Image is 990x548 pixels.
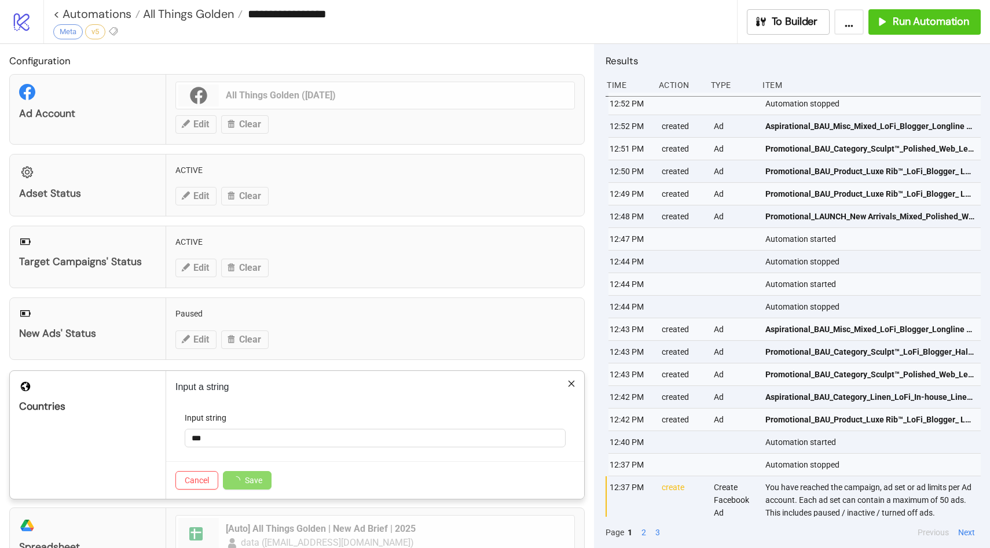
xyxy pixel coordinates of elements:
[713,341,757,363] div: Ad
[765,183,976,205] a: Promotional_BAU_Product_Luxe Rib™_LoFi_Blogger_ Luxe Rib™ L/S Mini espresso_@rosalieburns_Image_2...
[834,9,864,35] button: ...
[765,413,976,426] span: Promotional_BAU_Product_Luxe Rib™_LoFi_Blogger_ Luxe Rib™ L/S Mini espresso_@rosalieburns_Image_2...
[567,380,575,388] span: close
[85,24,105,39] div: v5
[868,9,981,35] button: Run Automation
[765,318,976,340] a: Aspirational_BAU_Misc_Mixed_LoFi_Blogger_Longline Classic Coat + Wrap Around Scarf neutral_@arian...
[140,8,243,20] a: All Things Golden
[713,476,757,524] div: Create Facebook Ad
[608,363,652,385] div: 12:43 PM
[765,323,976,336] span: Aspirational_BAU_Misc_Mixed_LoFi_Blogger_Longline Classic Coat + Wrap Around Scarf neutral_@arian...
[765,391,976,403] span: Aspirational_BAU_Category_Linen_LoFi_In-house_Linen Blazer_@georgiagehrke + @mads_eddy_Video_2025...
[765,165,976,178] span: Promotional_BAU_Product_Luxe Rib™_LoFi_Blogger_ Luxe Rib™ L/S Mini espresso_@rosalieburns_Image_2...
[713,160,757,182] div: Ad
[608,431,652,453] div: 12:40 PM
[713,205,757,227] div: Ad
[53,24,83,39] div: Meta
[764,251,984,273] div: Automation stopped
[608,341,652,363] div: 12:43 PM
[764,431,984,453] div: Automation started
[765,368,976,381] span: Promotional_BAU_Category_Sculpt™_Polished_Web_Leggings_@diana_rinatovna__Collection - Image_20250...
[175,471,218,490] button: Cancel
[9,53,585,68] h2: Configuration
[638,526,650,539] button: 2
[223,471,272,490] button: Save
[661,409,705,431] div: created
[747,9,830,35] button: To Builder
[232,476,240,484] span: loading
[608,386,652,408] div: 12:42 PM
[175,380,575,394] p: Input a string
[713,318,757,340] div: Ad
[140,6,234,21] span: All Things Golden
[608,205,652,227] div: 12:48 PM
[661,115,705,137] div: created
[661,205,705,227] div: created
[765,187,976,200] span: Promotional_BAU_Product_Luxe Rib™_LoFi_Blogger_ Luxe Rib™ L/S Mini espresso_@rosalieburns_Image_2...
[765,341,976,363] a: Promotional_BAU_Category_Sculpt™_LoFi_Blogger_Halter Onesie_@tami_loli_Video_20250901_AU
[765,386,976,408] a: Aspirational_BAU_Category_Linen_LoFi_In-house_Linen Blazer_@georgiagehrke + @mads_eddy_Video_2025...
[764,476,984,524] div: You have reached the campaign, ad set or ad limits per Ad account. Each ad set can contain a maxi...
[185,429,566,447] input: Input string
[19,400,156,413] div: Countries
[713,409,757,431] div: Ad
[710,74,754,96] div: Type
[765,363,976,385] a: Promotional_BAU_Category_Sculpt™_Polished_Web_Leggings_@diana_rinatovna__Collection - Image_20250...
[606,74,650,96] div: Time
[606,526,624,539] span: Page
[661,476,705,524] div: create
[765,160,976,182] a: Promotional_BAU_Product_Luxe Rib™_LoFi_Blogger_ Luxe Rib™ L/S Mini espresso_@rosalieburns_Image_2...
[764,273,984,295] div: Automation started
[765,210,976,223] span: Promotional_LAUNCH_New Arrivals_Mixed_Polished_Web_Straight Leg Spray Pant_@nikki__hillier_Video_...
[606,53,981,68] h2: Results
[608,138,652,160] div: 12:51 PM
[53,8,140,20] a: < Automations
[185,476,209,485] span: Cancel
[661,160,705,182] div: created
[608,251,652,273] div: 12:44 PM
[608,476,652,524] div: 12:37 PM
[661,386,705,408] div: created
[661,138,705,160] div: created
[764,93,984,115] div: Automation stopped
[608,273,652,295] div: 12:44 PM
[608,160,652,182] div: 12:50 PM
[661,363,705,385] div: created
[185,411,234,424] label: Input string
[245,476,262,485] span: Save
[608,296,652,318] div: 12:44 PM
[914,526,952,539] button: Previous
[624,526,636,539] button: 1
[893,15,969,28] span: Run Automation
[955,526,978,539] button: Next
[661,183,705,205] div: created
[765,120,976,133] span: Aspirational_BAU_Misc_Mixed_LoFi_Blogger_Longline Classic Coat + Wrap Around Scarf neutral_@arian...
[765,142,976,155] span: Promotional_BAU_Category_Sculpt™_Polished_Web_Leggings_@diana_rinatovna__Collection - Image_20250...
[765,345,976,358] span: Promotional_BAU_Category_Sculpt™_LoFi_Blogger_Halter Onesie_@tami_loli_Video_20250901_AU
[713,363,757,385] div: Ad
[658,74,702,96] div: Action
[765,205,976,227] a: Promotional_LAUNCH_New Arrivals_Mixed_Polished_Web_Straight Leg Spray Pant_@nikki__hillier_Video_...
[761,74,981,96] div: Item
[772,15,818,28] span: To Builder
[713,115,757,137] div: Ad
[608,228,652,250] div: 12:47 PM
[764,296,984,318] div: Automation stopped
[608,183,652,205] div: 12:49 PM
[608,454,652,476] div: 12:37 PM
[713,183,757,205] div: Ad
[765,138,976,160] a: Promotional_BAU_Category_Sculpt™_Polished_Web_Leggings_@diana_rinatovna__Collection - Image_20250...
[765,409,976,431] a: Promotional_BAU_Product_Luxe Rib™_LoFi_Blogger_ Luxe Rib™ L/S Mini espresso_@rosalieburns_Image_2...
[608,115,652,137] div: 12:52 PM
[608,409,652,431] div: 12:42 PM
[652,526,663,539] button: 3
[713,138,757,160] div: Ad
[661,318,705,340] div: created
[608,93,652,115] div: 12:52 PM
[765,115,976,137] a: Aspirational_BAU_Misc_Mixed_LoFi_Blogger_Longline Classic Coat + Wrap Around Scarf neutral_@arian...
[661,341,705,363] div: created
[764,228,984,250] div: Automation started
[764,454,984,476] div: Automation stopped
[608,318,652,340] div: 12:43 PM
[713,386,757,408] div: Ad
